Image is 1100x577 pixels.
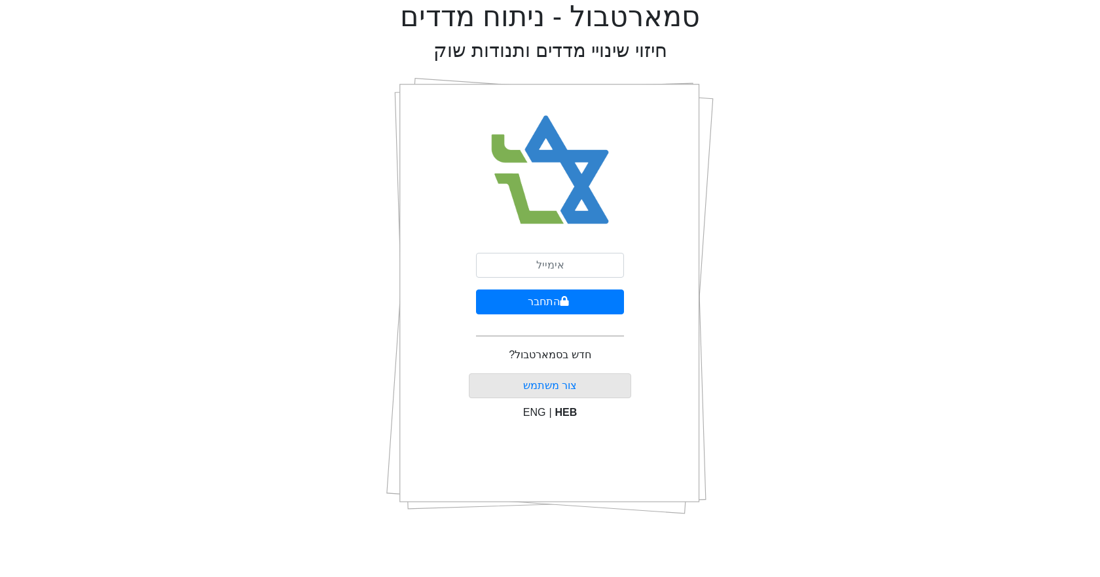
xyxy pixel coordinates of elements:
input: אימייל [476,253,624,278]
p: חדש בסמארטבול? [509,347,591,363]
span: ENG [523,407,546,418]
span: | [549,407,551,418]
span: HEB [555,407,577,418]
img: Smart Bull [479,98,621,242]
a: צור משתמש [523,380,577,391]
button: צור משתמש [469,373,632,398]
h2: חיזוי שינויי מדדים ותנודות שוק [433,39,667,62]
button: התחבר [476,289,624,314]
